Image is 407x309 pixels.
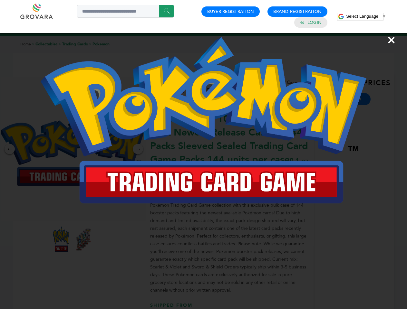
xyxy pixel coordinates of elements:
a: Brand Registration [273,9,322,14]
a: Login [307,20,322,25]
a: Buyer Registration [207,9,254,14]
span: Select Language [346,14,378,19]
span: × [387,31,396,49]
img: Image Preview [41,37,366,203]
input: Search a product or brand... [77,5,174,18]
span: ▼ [382,14,386,19]
a: Select Language​ [346,14,386,19]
